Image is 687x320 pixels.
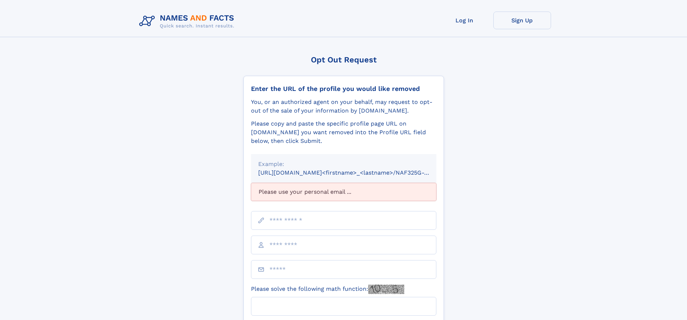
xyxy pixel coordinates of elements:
div: Enter the URL of the profile you would like removed [251,85,436,93]
div: Please copy and paste the specific profile page URL on [DOMAIN_NAME] you want removed into the Pr... [251,119,436,145]
div: Example: [258,160,429,168]
img: Logo Names and Facts [136,12,240,31]
a: Sign Up [493,12,551,29]
div: Opt Out Request [243,55,444,64]
div: You, or an authorized agent on your behalf, may request to opt-out of the sale of your informatio... [251,98,436,115]
label: Please solve the following math function: [251,285,404,294]
small: [URL][DOMAIN_NAME]<firstname>_<lastname>/NAF325G-xxxxxxxx [258,169,450,176]
div: Please use your personal email ... [251,183,436,201]
a: Log In [436,12,493,29]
